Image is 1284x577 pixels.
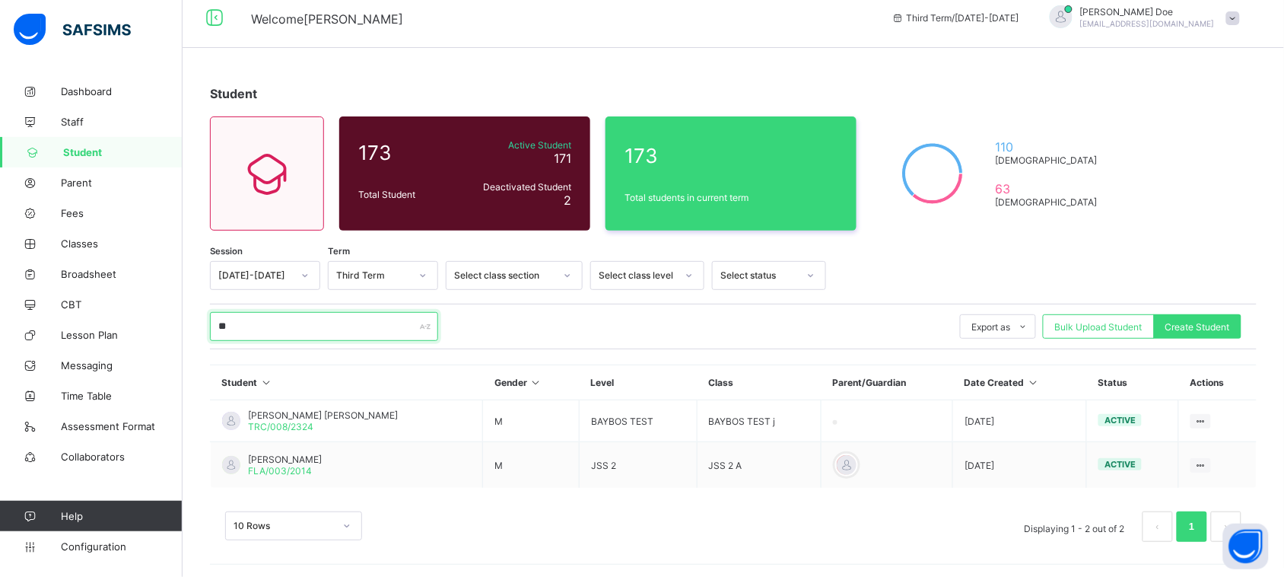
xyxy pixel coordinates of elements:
[580,365,698,400] th: Level
[1080,19,1215,28] span: [EMAIL_ADDRESS][DOMAIN_NAME]
[61,540,182,553] span: Configuration
[580,442,698,489] td: JSS 2
[891,12,1019,24] span: session/term information
[463,139,571,151] span: Active Student
[953,365,1087,400] th: Date Created
[995,196,1104,208] span: [DEMOGRAPHIC_DATA]
[354,185,459,204] div: Total Student
[697,442,821,489] td: JSS 2 A
[61,390,183,402] span: Time Table
[218,270,292,282] div: [DATE]-[DATE]
[1027,377,1040,388] i: Sort in Ascending Order
[1177,512,1207,542] li: 1
[234,521,334,532] div: 10 Rows
[625,192,837,203] span: Total students in current term
[61,177,183,189] span: Parent
[580,400,698,442] td: BAYBOS TEST
[336,270,410,282] div: Third Term
[1184,517,1199,537] a: 1
[599,270,676,282] div: Select class level
[14,14,131,46] img: safsims
[1178,365,1257,400] th: Actions
[248,421,313,432] span: TRC/008/2324
[483,400,580,442] td: M
[1143,512,1173,542] li: 上一页
[61,207,183,219] span: Fees
[972,321,1011,333] span: Export as
[720,270,798,282] div: Select status
[260,377,273,388] i: Sort in Ascending Order
[697,365,821,400] th: Class
[61,268,183,280] span: Broadsheet
[1104,459,1136,470] span: active
[529,377,542,388] i: Sort in Ascending Order
[1013,512,1136,542] li: Displaying 1 - 2 out of 2
[463,181,571,193] span: Deactivated Student
[1143,512,1173,542] button: prev page
[61,329,183,341] span: Lesson Plan
[248,454,322,465] span: [PERSON_NAME]
[61,116,183,128] span: Staff
[248,465,312,477] span: FLA/003/2014
[358,141,456,164] span: 173
[1211,512,1241,542] button: next page
[1223,524,1269,569] button: Open asap
[61,85,183,97] span: Dashboard
[210,86,257,101] span: Student
[625,144,837,167] span: 173
[564,193,571,208] span: 2
[953,400,1087,442] td: [DATE]
[61,510,182,522] span: Help
[210,246,243,257] span: Session
[211,365,483,400] th: Student
[697,400,821,442] td: BAYBOS TEST j
[483,442,580,489] td: M
[483,365,580,400] th: Gender
[995,155,1104,166] span: [DEMOGRAPHIC_DATA]
[554,151,571,166] span: 171
[61,420,183,432] span: Assessment Format
[454,270,555,282] div: Select class section
[1104,415,1136,426] span: active
[61,359,183,371] span: Messaging
[1211,512,1241,542] li: 下一页
[1035,5,1247,30] div: JohnDoe
[1087,365,1178,400] th: Status
[63,146,183,158] span: Student
[61,237,183,250] span: Classes
[995,181,1104,196] span: 63
[1055,321,1143,333] span: Bulk Upload Student
[953,442,1087,489] td: [DATE]
[61,451,183,463] span: Collaborators
[248,410,398,421] span: [PERSON_NAME] [PERSON_NAME]
[1165,321,1230,333] span: Create Student
[251,11,403,27] span: Welcome [PERSON_NAME]
[61,298,183,311] span: CBT
[328,246,350,257] span: Term
[995,139,1104,155] span: 110
[821,365,953,400] th: Parent/Guardian
[1080,6,1215,18] span: [PERSON_NAME] Doe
